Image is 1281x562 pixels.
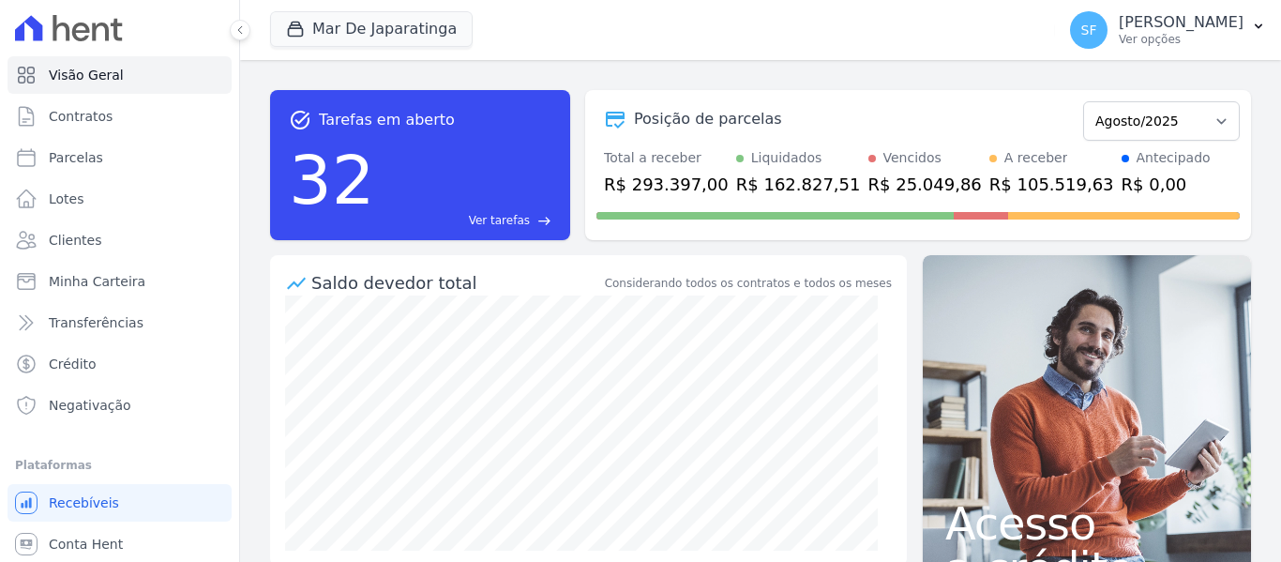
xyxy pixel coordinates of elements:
span: Minha Carteira [49,272,145,291]
a: Negativação [8,387,232,424]
span: Recebíveis [49,494,119,512]
button: Mar De Japaratinga [270,11,473,47]
div: Plataformas [15,454,224,477]
span: Acesso [945,501,1228,546]
span: Conta Hent [49,535,123,554]
span: Crédito [49,355,97,373]
a: Crédito [8,345,232,383]
div: Total a receber [604,148,729,168]
div: 32 [289,131,375,229]
div: Considerando todos os contratos e todos os meses [605,275,892,292]
a: Clientes [8,221,232,259]
span: Negativação [49,396,131,415]
a: Minha Carteira [8,263,232,300]
a: Parcelas [8,139,232,176]
button: SF [PERSON_NAME] Ver opções [1055,4,1281,56]
a: Ver tarefas east [383,212,551,229]
span: Visão Geral [49,66,124,84]
span: SF [1081,23,1097,37]
span: Lotes [49,190,84,208]
div: R$ 162.827,51 [736,172,861,197]
span: Contratos [49,107,113,126]
div: R$ 293.397,00 [604,172,729,197]
a: Visão Geral [8,56,232,94]
div: A receber [1004,148,1068,168]
div: R$ 105.519,63 [989,172,1114,197]
span: Transferências [49,313,143,332]
div: Saldo devedor total [311,270,601,296]
p: Ver opções [1119,32,1243,47]
span: task_alt [289,109,311,131]
span: Parcelas [49,148,103,167]
span: east [537,214,551,228]
a: Lotes [8,180,232,218]
div: R$ 0,00 [1122,172,1211,197]
span: Tarefas em aberto [319,109,455,131]
div: Liquidados [751,148,822,168]
div: Posição de parcelas [634,108,782,130]
a: Transferências [8,304,232,342]
a: Recebíveis [8,484,232,522]
span: Ver tarefas [469,212,530,229]
div: Antecipado [1137,148,1211,168]
div: R$ 25.049,86 [868,172,982,197]
span: Clientes [49,231,101,250]
a: Contratos [8,98,232,135]
p: [PERSON_NAME] [1119,13,1243,32]
div: Vencidos [883,148,942,168]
